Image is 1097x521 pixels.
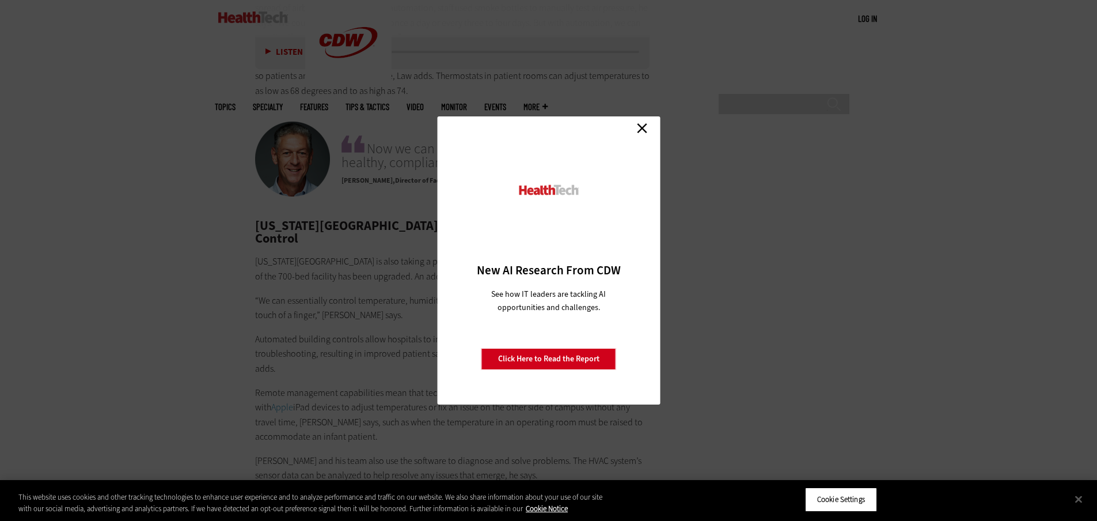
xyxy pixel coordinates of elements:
[1066,486,1091,512] button: Close
[477,288,620,314] p: See how IT leaders are tackling AI opportunities and challenges.
[457,262,640,278] h3: New AI Research From CDW
[633,119,651,137] a: Close
[805,488,877,512] button: Cookie Settings
[18,492,603,514] div: This website uses cookies and other tracking technologies to enhance user experience and to analy...
[526,504,568,514] a: More information about your privacy
[517,184,580,196] img: HealthTech_0.png
[481,348,616,370] a: Click Here to Read the Report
